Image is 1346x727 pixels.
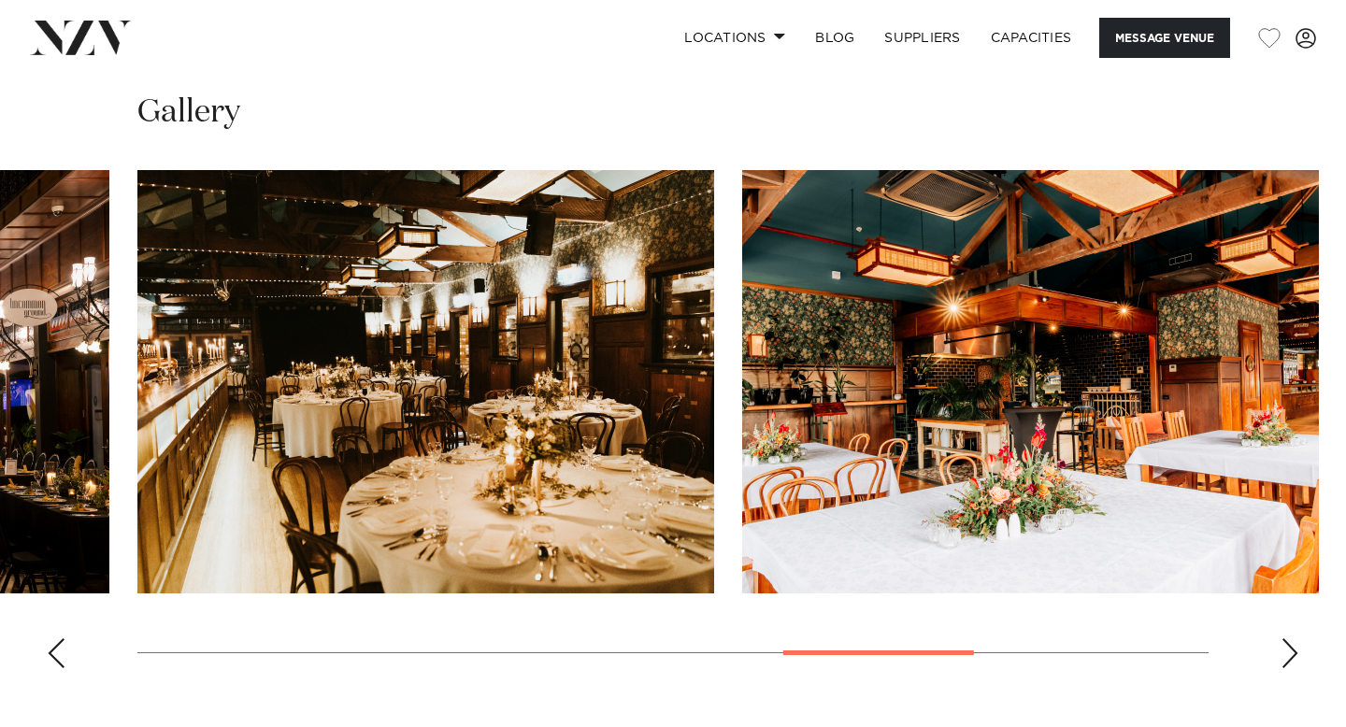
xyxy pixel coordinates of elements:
a: Locations [669,18,800,58]
a: BLOG [800,18,869,58]
button: Message Venue [1099,18,1230,58]
h2: Gallery [137,92,240,134]
a: Capacities [976,18,1087,58]
img: nzv-logo.png [30,21,132,54]
swiper-slide: 7 / 10 [137,170,714,593]
swiper-slide: 8 / 10 [742,170,1319,593]
a: SUPPLIERS [869,18,975,58]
